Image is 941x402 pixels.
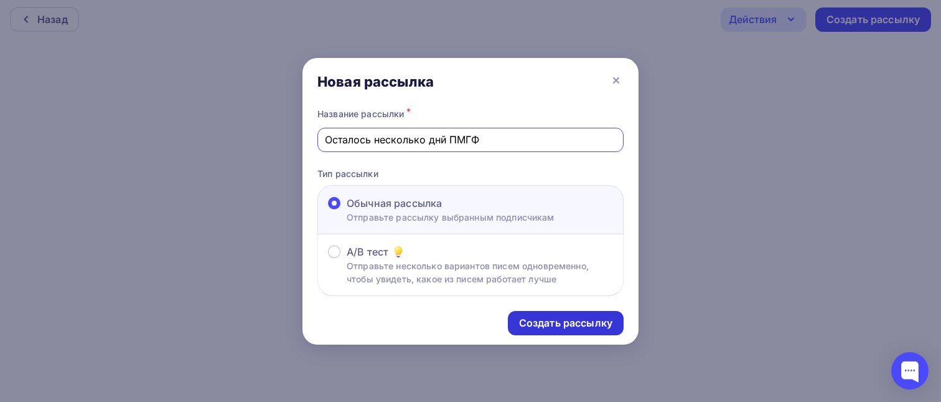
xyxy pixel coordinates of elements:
div: Создать рассылку [519,316,612,330]
p: Отправьте рассылку выбранным подписчикам [347,211,555,224]
div: Новая рассылка [317,73,434,90]
span: Обычная рассылка [347,196,442,211]
input: Придумайте название рассылки [325,132,617,147]
p: Отправьте несколько вариантов писем одновременно, чтобы увидеть, какое из писем работает лучше [347,259,613,285]
p: Тип рассылки [317,167,624,180]
div: Название рассылки [317,105,624,123]
span: A/B тест [347,244,388,259]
